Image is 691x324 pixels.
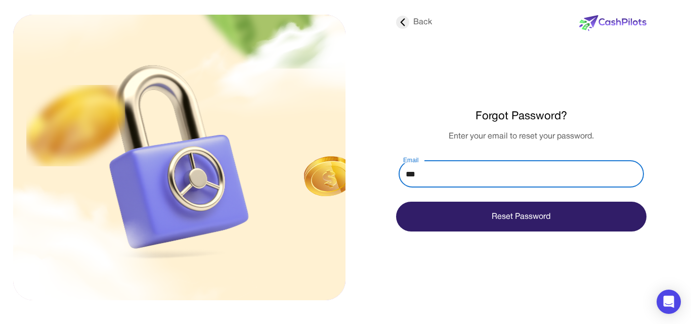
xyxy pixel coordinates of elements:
[396,16,432,29] div: Back
[657,290,681,314] div: Open Intercom Messenger
[403,156,419,164] label: Email
[13,15,345,300] img: forgot-password.svg
[396,130,646,143] div: Enter your email to reset your password.
[396,202,646,232] button: Reset Password
[396,108,646,125] div: Forgot Password?
[579,15,646,31] img: new-logo.svg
